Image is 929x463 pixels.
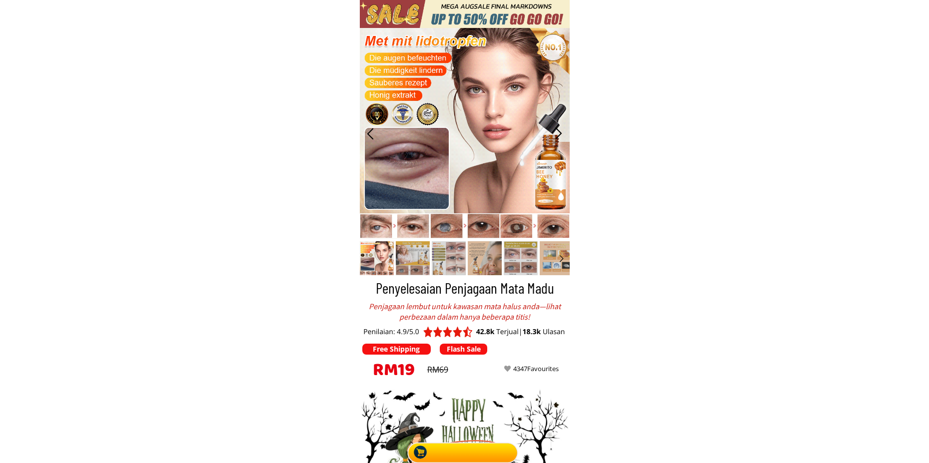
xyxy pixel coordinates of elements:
[513,364,570,374] div: 4347Favourites
[440,344,487,355] p: Flash Sale
[362,344,431,355] p: Free Shipping
[367,301,562,322] div: Penjagaan lembut untuk kawasan mata halus anda—lihat perbezaan dalam hanya beberapa titis!
[427,364,471,377] div: RM69
[362,277,568,299] h3: Penyelesaian Penjagaan Mata Madu
[373,358,434,387] h3: RM19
